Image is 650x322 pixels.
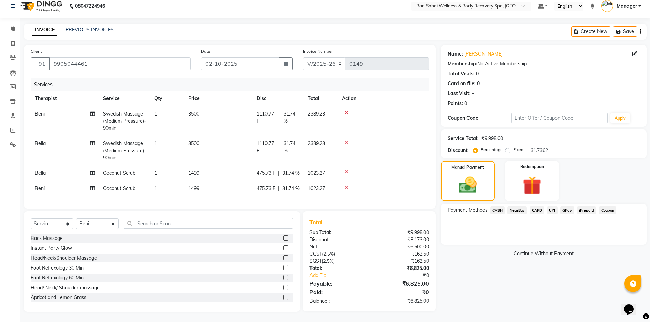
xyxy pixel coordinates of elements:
span: 3500 [188,111,199,117]
label: Manual Payment [451,164,484,170]
div: Net: [304,243,369,250]
span: Bella [35,170,46,176]
th: Therapist [31,91,99,106]
div: 0 [477,80,480,87]
span: 2389.23 [308,111,325,117]
a: Continue Without Payment [442,250,645,257]
span: 1 [154,111,157,117]
div: Coupon Code [448,114,512,122]
div: ₹9,998.00 [369,229,434,236]
div: Paid: [304,288,369,296]
span: 475.73 F [257,170,275,177]
div: Service Total: [448,135,479,142]
a: Add Tip [304,272,380,279]
label: Date [201,48,210,55]
span: 1023.27 [308,170,325,176]
div: ( ) [304,250,369,258]
div: ₹6,825.00 [369,279,434,288]
span: 475.73 F [257,185,275,192]
span: Swedish Massage (Medium Pressure)-90min [103,140,146,161]
span: Coconut Scrub [103,185,135,191]
span: 2.5% [323,251,334,257]
span: 31.74 % [282,185,300,192]
th: Action [338,91,429,106]
span: Payment Methods [448,206,488,214]
iframe: chat widget [621,295,643,315]
div: Foot Reflexology 60 Min [31,274,84,281]
div: ₹6,825.00 [369,265,434,272]
div: Head/ Neck/ Shoulder massage [31,284,100,291]
div: Membership: [448,60,477,67]
input: Search or Scan [124,218,293,229]
span: Swedish Massage (Medium Pressure)-90min [103,111,146,131]
div: ₹162.50 [369,250,434,258]
div: ₹9,998.00 [481,135,503,142]
div: Instant Party Glow [31,245,72,252]
div: ₹6,825.00 [369,297,434,305]
span: UPI [547,206,558,214]
th: Price [184,91,252,106]
span: Beni [35,111,45,117]
span: 31.74 % [284,140,300,154]
input: Search by Name/Mobile/Email/Code [49,57,191,70]
a: PREVIOUS INVOICES [66,27,114,33]
span: 31.74 % [282,170,300,177]
span: 31.74 % [284,110,300,125]
span: 1499 [188,170,199,176]
div: No Active Membership [448,60,640,67]
span: Bella [35,140,46,147]
div: ₹0 [380,272,434,279]
button: Apply [610,113,630,123]
span: Coupon [599,206,616,214]
label: Redemption [520,164,544,170]
span: 2389.23 [308,140,325,147]
div: Sub Total: [304,229,369,236]
span: Coconut Scrub [103,170,135,176]
label: Fixed [513,147,523,153]
div: Discount: [304,236,369,243]
span: Beni [35,185,45,191]
button: Create New [571,26,610,37]
div: Discount: [448,147,469,154]
div: Points: [448,100,463,107]
div: Card on file: [448,80,476,87]
th: Qty [150,91,184,106]
span: | [278,170,279,177]
a: INVOICE [32,24,57,36]
span: CARD [530,206,544,214]
button: Save [613,26,637,37]
span: | [278,185,279,192]
div: Payable: [304,279,369,288]
div: ₹0 [369,288,434,296]
span: Total [309,219,325,226]
div: ₹162.50 [369,258,434,265]
label: Percentage [481,147,503,153]
span: 2.5% [323,258,333,264]
div: Back Massage [31,235,63,242]
span: 1 [154,140,157,147]
th: Service [99,91,150,106]
div: ₹6,500.00 [369,243,434,250]
span: Manager [617,3,637,10]
img: _cash.svg [453,174,482,195]
span: 1 [154,170,157,176]
th: Disc [252,91,304,106]
th: Total [304,91,338,106]
div: Total Visits: [448,70,475,77]
span: SGST [309,258,322,264]
div: Last Visit: [448,90,471,97]
div: Total: [304,265,369,272]
span: 3500 [188,140,199,147]
span: 1110.77 F [257,110,277,125]
div: ( ) [304,258,369,265]
div: Balance : [304,297,369,305]
span: NearBuy [507,206,527,214]
span: | [279,140,281,154]
div: 0 [476,70,479,77]
div: Apricot and Lemon Grass [31,294,86,301]
span: 1 [154,185,157,191]
span: GPay [560,206,574,214]
span: 1110.77 F [257,140,277,154]
img: _gift.svg [517,174,547,197]
div: 0 [464,100,467,107]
